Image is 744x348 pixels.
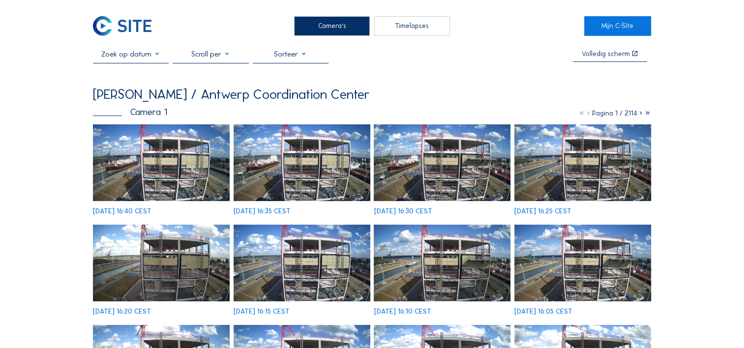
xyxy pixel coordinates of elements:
[93,124,230,201] img: image_52924082
[93,208,151,215] div: [DATE] 16:40 CEST
[374,308,431,315] div: [DATE] 16:10 CEST
[374,225,510,301] img: image_52923267
[234,308,290,315] div: [DATE] 16:15 CEST
[514,225,651,301] img: image_52923135
[294,16,370,36] div: Camera's
[93,225,230,301] img: image_52923486
[93,107,167,116] div: Camera 1
[374,208,432,215] div: [DATE] 16:30 CEST
[93,87,370,101] div: [PERSON_NAME] / Antwerp Coordination Center
[374,16,450,36] div: Timelapses
[582,51,630,58] div: Volledig scherm
[234,225,370,301] img: image_52923406
[234,124,370,201] img: image_52923915
[514,124,651,201] img: image_52923638
[584,16,651,36] a: Mijn C-Site
[93,308,151,315] div: [DATE] 16:20 CEST
[234,208,291,215] div: [DATE] 16:35 CEST
[93,16,151,36] img: C-SITE Logo
[93,16,160,36] a: C-SITE Logo
[592,109,637,117] span: Pagina 1 / 2114
[514,208,571,215] div: [DATE] 16:25 CEST
[93,50,169,58] input: Zoek op datum 󰅀
[514,308,572,315] div: [DATE] 16:05 CEST
[374,124,510,201] img: image_52923778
